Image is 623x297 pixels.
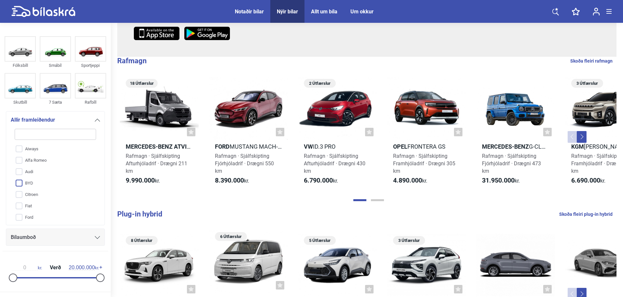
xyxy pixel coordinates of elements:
b: Rafmagn [117,57,147,65]
span: kr. [482,177,520,185]
a: Skoða fleiri rafmagn [570,57,613,65]
div: Sportjeppi [75,62,106,69]
a: Mercedes-BenzG-Class G 580 m. EQRafmagn · SjálfskiptingFjórhjóladrif · Drægni 473 km31.950.000kr. [476,77,555,190]
b: Ford [215,143,230,150]
b: 8.390.000 [215,176,244,184]
span: 5 Útfærslur [307,236,333,245]
b: KGM [571,143,584,150]
span: Verð [48,265,63,270]
b: 4.890.000 [393,176,422,184]
span: kr. [69,265,99,271]
span: 18 Útfærslur [129,79,154,88]
span: 2 Útfærslur [307,79,333,88]
span: Rafmagn · Sjálfskipting Fjórhjóladrif · Drægni 550 km [215,153,274,174]
span: 3 Útfærslur [574,79,600,88]
a: 2 ÚtfærslurVWID.3 ProRafmagn · SjálfskiptingAfturhjóladrif · Drægni 430 km6.790.000kr. [298,77,377,190]
span: 3 Útfærslur [396,236,422,245]
span: kr. [571,177,605,185]
button: Next [577,131,587,143]
span: Bílaumboð [11,233,36,242]
button: Page 2 [371,199,384,201]
div: Fólksbíll [5,62,36,69]
span: kr. [12,265,42,271]
div: Smábíl [40,62,71,69]
b: 9.990.000 [126,176,155,184]
b: 6.690.000 [571,176,600,184]
span: Rafmagn · Sjálfskipting Afturhjóladrif · Drægni 211 km [126,153,187,174]
a: Skoða fleiri plug-in hybrid [559,210,613,218]
span: 6 Útfærslur [218,232,244,241]
a: Notaðir bílar [235,8,264,15]
span: Rafmagn · Sjálfskipting Afturhjóladrif · Drægni 430 km [304,153,365,174]
img: user-login.svg [593,7,600,16]
h2: Frontera GS [387,143,466,150]
h2: G-Class G 580 m. EQ [476,143,555,150]
span: Rafmagn · Sjálfskipting Fjórhjóladrif · Drægni 473 km [482,153,541,174]
b: 6.790.000 [304,176,333,184]
button: Page 1 [353,199,366,201]
h2: ID.3 Pro [298,143,377,150]
div: Rafbíll [75,98,106,106]
span: kr. [126,177,160,185]
h2: Mustang Mach-E LR [209,143,288,150]
b: VW [304,143,313,150]
b: Mercedes-Benz Atvinnubílar [126,143,215,150]
span: kr. [304,177,338,185]
span: kr. [393,177,427,185]
span: Allir framleiðendur [11,115,55,125]
a: 18 ÚtfærslurMercedes-Benz AtvinnubílareSprinter pallbíll 314 - 56 kWhRafmagn · SjálfskiptingAftur... [120,77,199,190]
div: Skutbíll [5,98,36,106]
b: Plug-in hybrid [117,210,162,218]
span: Rafmagn · Sjálfskipting Framhjóladrif · Drægni 305 km [393,153,455,174]
a: Um okkur [350,8,374,15]
a: Nýir bílar [277,8,298,15]
div: 7 Sæta [40,98,71,106]
a: Allt um bíla [311,8,337,15]
h2: eSprinter pallbíll 314 - 56 kWh [120,143,199,150]
b: 31.950.000 [482,176,515,184]
button: Previous [568,131,577,143]
span: 8 Útfærslur [129,236,154,245]
span: kr. [215,177,249,185]
a: OpelFrontera GSRafmagn · SjálfskiptingFramhjóladrif · Drægni 305 km4.890.000kr. [387,77,466,190]
a: FordMustang Mach-E LRRafmagn · SjálfskiptingFjórhjóladrif · Drægni 550 km8.390.000kr. [209,77,288,190]
b: Opel [393,143,407,150]
b: Mercedes-Benz [482,143,529,150]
